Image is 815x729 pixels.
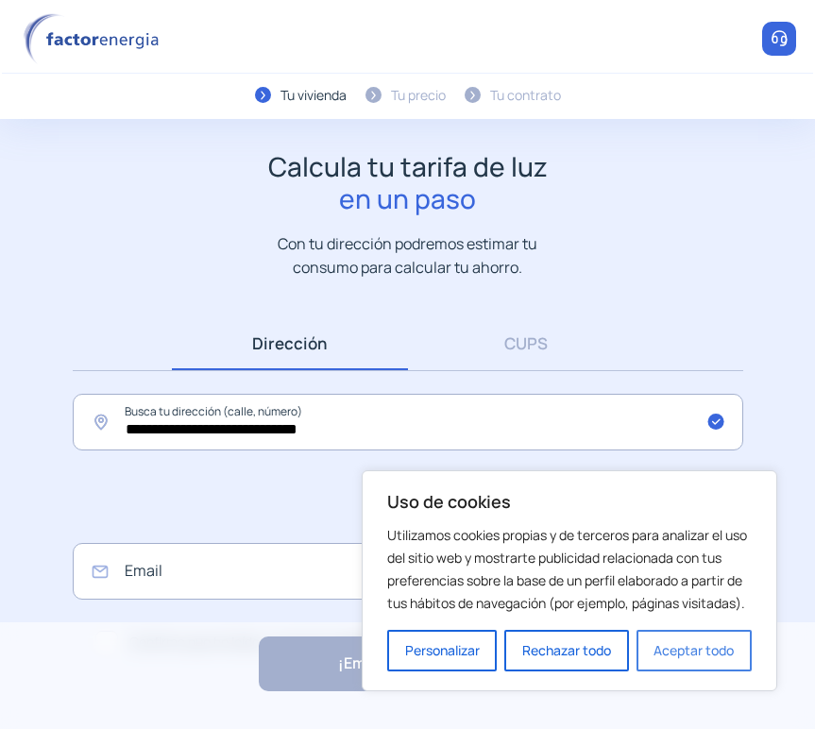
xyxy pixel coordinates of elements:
h1: Calcula tu tarifa de luz [268,151,548,214]
button: Aceptar todo [637,630,752,671]
div: Tu vivienda [280,85,347,106]
div: Tu contrato [490,85,561,106]
p: Con tu dirección podremos estimar tu consumo para calcular tu ahorro. [259,232,556,279]
button: Personalizar [387,630,497,671]
button: Rechazar todo [504,630,628,671]
a: Dirección [172,316,408,370]
div: Uso de cookies [362,470,777,691]
a: CUPS [408,316,644,370]
span: en un paso [268,183,548,215]
p: Uso de cookies [387,490,752,513]
img: llamar [770,29,789,48]
img: logo factor [19,13,170,65]
p: Utilizamos cookies propias y de terceros para analizar el uso del sitio web y mostrarte publicida... [387,524,752,615]
div: Tu precio [391,85,446,106]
